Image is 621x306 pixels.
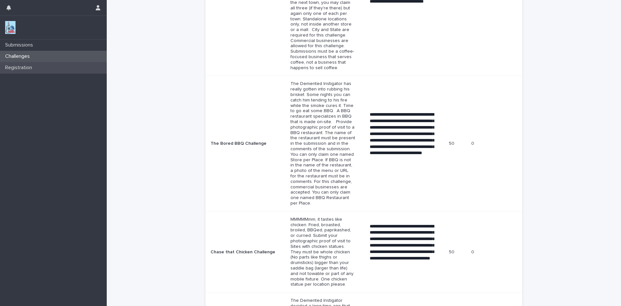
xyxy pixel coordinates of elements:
p: The Bored BBQ Challenge [211,141,275,146]
p: Challenges [3,53,35,59]
p: Submissions [3,42,38,48]
img: jxsLJbdS1eYBI7rVAS4p [5,21,16,34]
p: MMMMMmm, it tastes like chicken. Fried, broasted, broiled, BBQed, paprikashed, or curried. Submit... [290,217,355,287]
p: 50 [449,248,456,255]
p: The Demented Instigator has really gotten into rubbing his brisket. Some nights you can catch him... [290,81,355,206]
tr: The Bored BBQ ChallengeThe Demented Instigator has really gotten into rubbing his brisket. Some n... [205,76,522,211]
p: 0 [471,141,512,146]
p: Registration [3,65,37,71]
tr: Chase that Chicken ChallengeMMMMMmm, it tastes like chicken. Fried, broasted, broiled, BBQed, pap... [205,211,522,292]
p: 50 [449,140,456,146]
p: 0 [471,249,512,255]
p: Chase that Chicken Challenge [211,249,275,255]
